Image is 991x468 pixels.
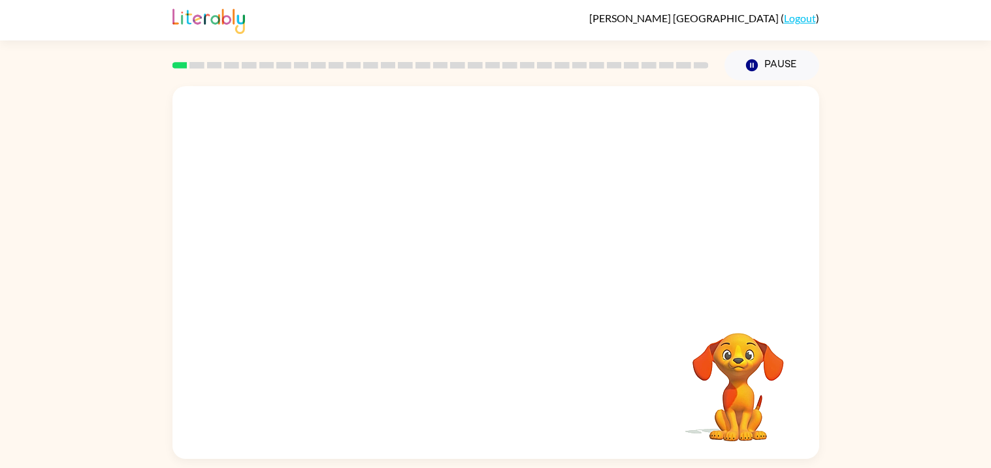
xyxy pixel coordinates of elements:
[724,50,819,80] button: Pause
[589,12,819,24] div: ( )
[673,313,804,443] video: Your browser must support playing .mp4 files to use Literably. Please try using another browser.
[784,12,816,24] a: Logout
[589,12,781,24] span: [PERSON_NAME] [GEOGRAPHIC_DATA]
[172,5,245,34] img: Literably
